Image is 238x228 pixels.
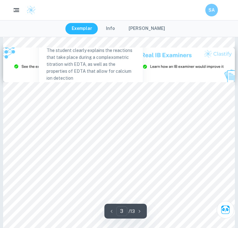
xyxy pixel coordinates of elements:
img: Ad [3,48,235,83]
button: SA [205,4,218,16]
button: Info [100,23,121,34]
a: Clastify logo [23,5,36,15]
button: [PERSON_NAME] [122,23,171,34]
p: The student clearly explains the reactions that take place during a complexometric titration with... [47,47,135,82]
p: / 13 [129,208,135,215]
img: Clastify logo [26,5,36,15]
button: Ask Clai [217,201,234,219]
button: Exemplar [65,23,98,34]
h6: SA [208,7,215,14]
